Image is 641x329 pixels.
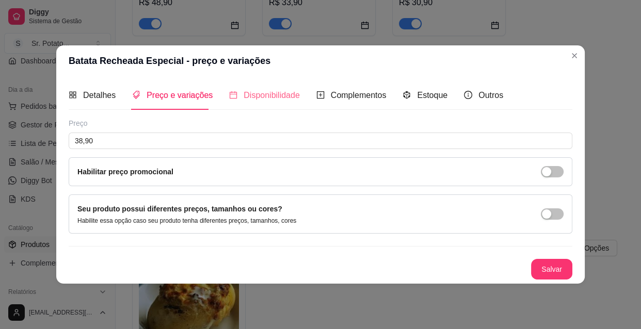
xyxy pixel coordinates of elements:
[83,91,116,100] span: Detalhes
[531,259,572,279] button: Salvar
[69,91,77,99] span: appstore
[464,91,472,99] span: info-circle
[417,91,447,100] span: Estoque
[77,205,282,213] label: Seu produto possui diferentes preços, tamanhos ou cores?
[229,91,237,99] span: calendar
[69,133,572,149] input: Ex.: R$12,99
[244,91,300,100] span: Disponibilidade
[77,168,173,176] label: Habilitar preço promocional
[69,118,572,128] div: Preço
[403,91,411,99] span: code-sandbox
[77,217,296,225] p: Habilite essa opção caso seu produto tenha diferentes preços, tamanhos, cores
[56,45,585,76] header: Batata Recheada Especial - preço e variações
[566,47,583,64] button: Close
[478,91,503,100] span: Outros
[331,91,387,100] span: Complementos
[147,91,213,100] span: Preço e variações
[316,91,325,99] span: plus-square
[132,91,140,99] span: tags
